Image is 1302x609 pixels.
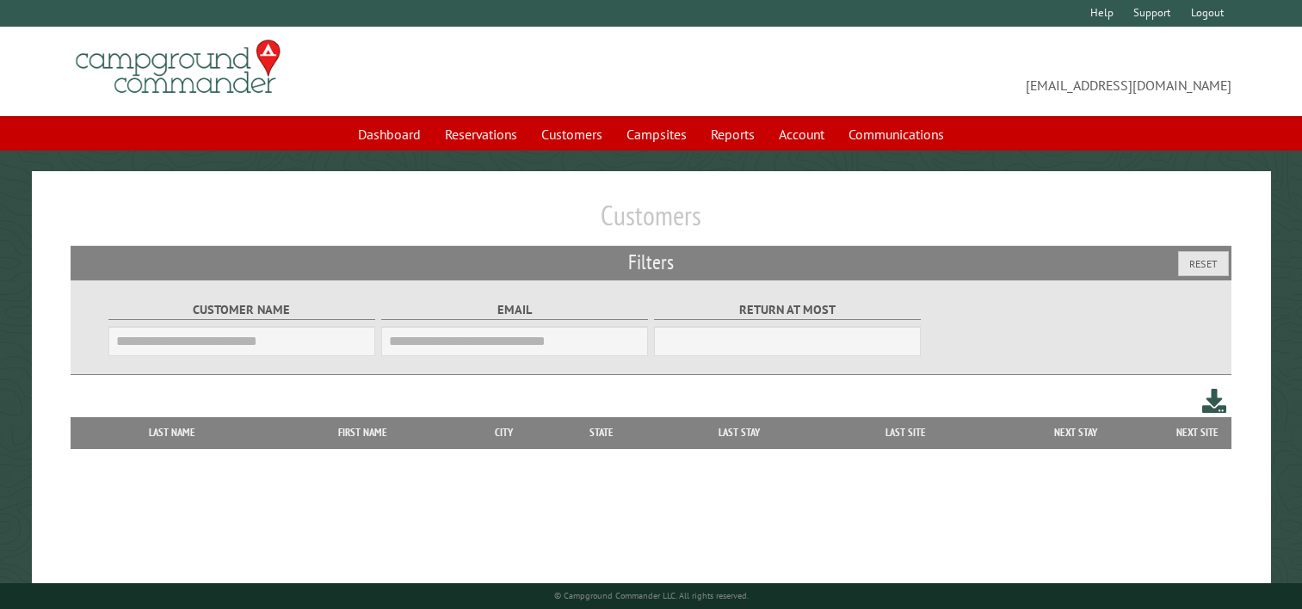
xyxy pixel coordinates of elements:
a: Customers [531,118,613,151]
th: Last Site [824,417,989,448]
th: State [547,417,655,448]
a: Reports [700,118,765,151]
th: Last Name [79,417,266,448]
th: Last Stay [655,417,823,448]
a: Account [768,118,835,151]
th: First Name [265,417,460,448]
span: [EMAIL_ADDRESS][DOMAIN_NAME] [651,47,1232,95]
th: Next Site [1163,417,1231,448]
h1: Customers [71,199,1231,246]
a: Campsites [616,118,697,151]
label: Return at most [654,300,922,320]
a: Communications [838,118,954,151]
label: Customer Name [108,300,376,320]
h2: Filters [71,246,1231,279]
a: Download this customer list (.csv) [1202,385,1227,417]
button: Reset [1178,251,1229,276]
a: Reservations [435,118,528,151]
img: Campground Commander [71,34,286,101]
small: © Campground Commander LLC. All rights reserved. [554,590,749,601]
th: Next Stay [989,417,1163,448]
label: Email [381,300,649,320]
th: City [460,417,547,448]
a: Dashboard [348,118,431,151]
